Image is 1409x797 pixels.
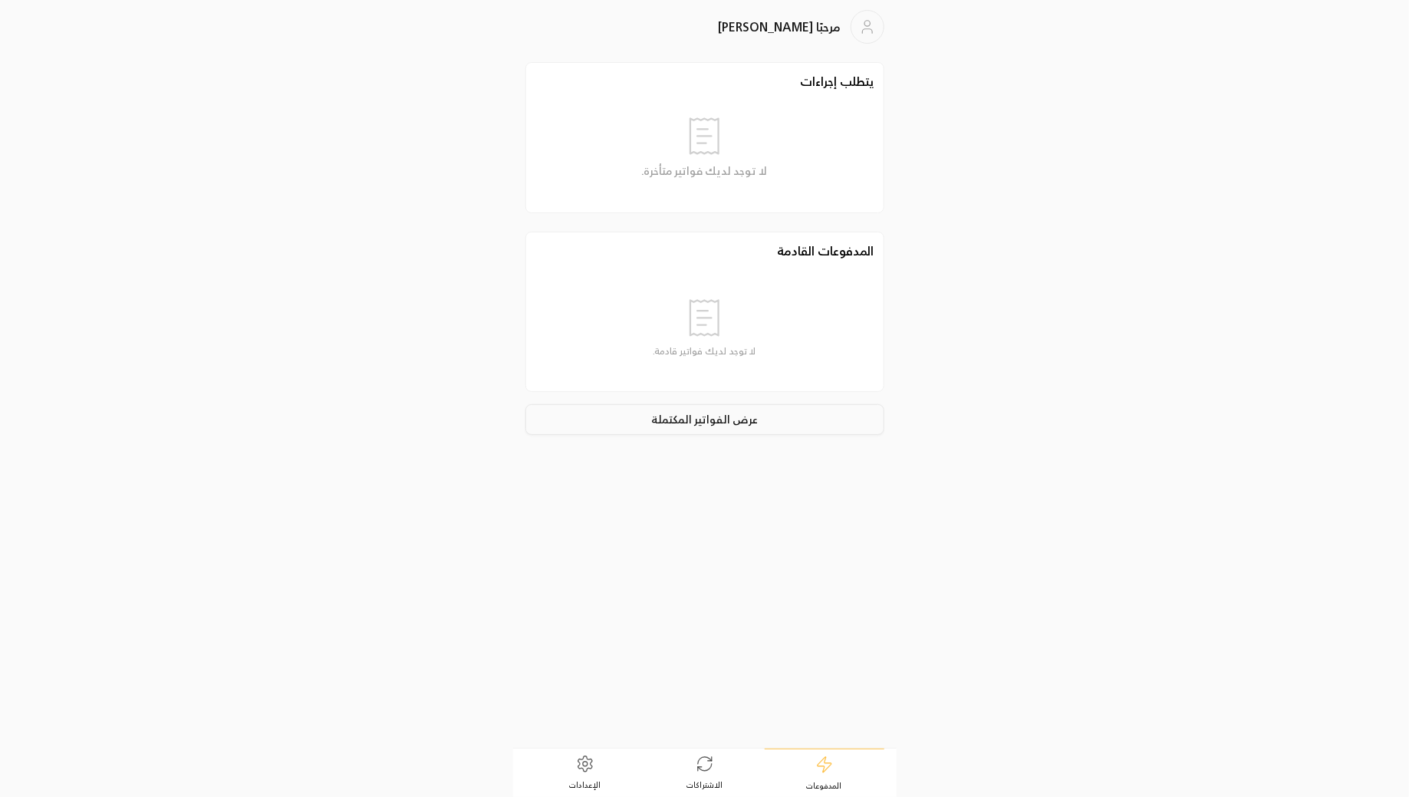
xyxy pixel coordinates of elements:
[535,242,874,260] span: المدفوعات القادمة
[807,780,842,791] span: المدفوعات
[653,345,756,357] span: لا توجد لديك فواتير قادمة.
[642,163,768,179] span: لا توجد لديك فواتير متأخرة.
[765,749,884,797] a: المدفوعات
[645,749,765,796] a: الاشتراكات
[569,779,601,790] span: الإعدادات
[686,779,723,790] span: الاشتراكات
[525,749,645,796] a: الإعدادات
[525,404,884,435] a: عرض الفواتير المكتملة
[719,18,841,36] h2: مرحبًا [PERSON_NAME]
[535,72,874,203] span: يتطلب إجراءات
